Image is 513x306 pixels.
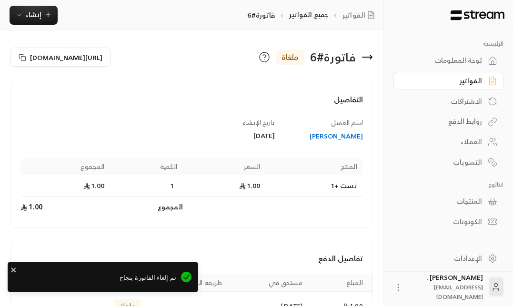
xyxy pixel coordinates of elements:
[393,181,503,188] p: كتالوج
[284,131,363,141] a: [PERSON_NAME]
[20,197,110,217] td: 1.00
[111,197,183,217] td: المجموع
[196,131,275,140] div: [DATE]
[310,49,356,65] div: فاتورة # 6
[409,273,483,301] div: [PERSON_NAME] .
[405,197,482,206] div: المنتجات
[405,158,482,167] div: التسويات
[405,137,482,147] div: العملاء
[434,282,483,302] span: [EMAIL_ADDRESS][DOMAIN_NAME]
[168,181,177,190] span: 1
[405,217,482,227] div: الكوبونات
[242,117,275,128] span: تاريخ الإنشاء
[393,192,503,211] a: المنتجات
[10,6,58,25] button: إنشاء
[26,9,41,20] span: إنشاء
[342,10,379,20] a: الفواتير
[266,158,363,175] th: المنتج
[393,249,503,267] a: الإعدادات
[393,133,503,151] a: العملاء
[266,175,363,197] td: تست +1
[247,10,378,20] nav: breadcrumb
[10,265,17,274] button: close
[405,76,482,86] div: الفواتير
[393,213,503,231] a: الكوبونات
[228,274,308,292] th: مستحق في
[111,158,183,175] th: الكمية
[331,117,363,128] span: اسم العميل
[450,10,505,20] img: Logo
[14,273,176,283] span: تم إلغاء الفاتورة بنجاح
[393,112,503,131] a: روابط الدفع
[393,92,503,110] a: الاشتراكات
[393,40,503,48] p: الرئيسية
[20,158,110,175] th: المجموع
[393,51,503,70] a: لوحة المعلومات
[405,56,482,65] div: لوحة المعلومات
[10,48,111,67] button: [URL][DOMAIN_NAME]
[308,274,372,292] th: المبلغ
[405,254,482,263] div: الإعدادات
[30,52,102,62] span: [URL][DOMAIN_NAME]
[20,253,363,264] h4: تفاصيل الدفع
[405,117,482,126] div: روابط الدفع
[183,158,266,175] th: السعر
[20,158,363,217] table: Products
[183,175,266,197] td: 1.00
[282,51,299,63] span: ملغاة
[289,9,328,20] a: جميع الفواتير
[247,10,275,20] p: فاتورة#6
[393,72,503,90] a: الفواتير
[20,94,363,115] h4: التفاصيل
[393,153,503,171] a: التسويات
[20,175,110,197] td: 1.00
[405,97,482,106] div: الاشتراكات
